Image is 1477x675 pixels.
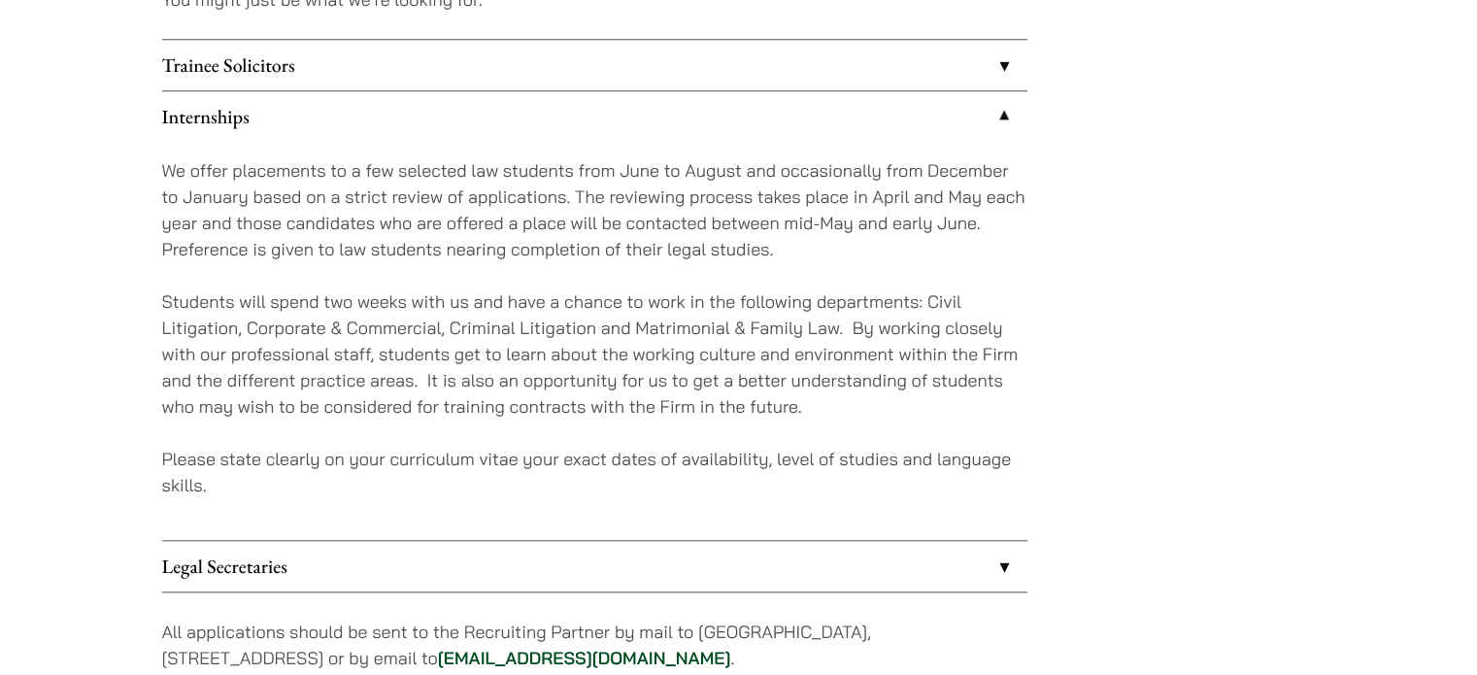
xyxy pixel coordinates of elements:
div: Internships [162,142,1027,540]
p: Students will spend two weeks with us and have a chance to work in the following departments: Civ... [162,288,1027,420]
p: Please state clearly on your curriculum vitae your exact dates of availability, level of studies ... [162,446,1027,498]
a: Trainee Solicitors [162,40,1027,90]
a: Internships [162,91,1027,142]
p: All applications should be sent to the Recruiting Partner by mail to [GEOGRAPHIC_DATA], [STREET_A... [162,619,1027,671]
a: [EMAIL_ADDRESS][DOMAIN_NAME] [438,647,731,669]
p: We offer placements to a few selected law students from June to August and occasionally from Dece... [162,157,1027,262]
a: Legal Secretaries [162,541,1027,591]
